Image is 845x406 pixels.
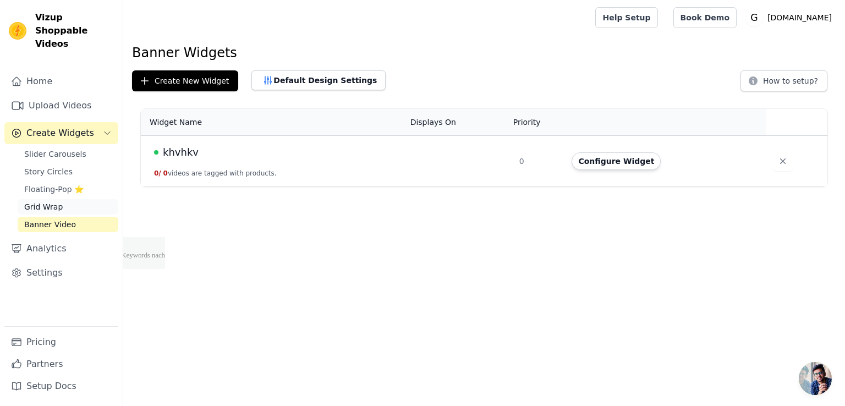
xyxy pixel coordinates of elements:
button: G [DOMAIN_NAME] [745,8,836,28]
img: tab_keywords_by_traffic_grey.svg [109,64,118,73]
span: Banner Video [24,219,76,230]
span: Live Published [154,150,158,155]
a: Settings [4,262,118,284]
img: website_grey.svg [18,29,26,37]
a: Partners [4,353,118,375]
span: Floating-Pop ⭐ [24,184,84,195]
a: Home [4,70,118,92]
a: Chat öffnen [799,362,832,395]
span: Story Circles [24,166,73,177]
button: 0/ 0videos are tagged with products. [154,169,277,178]
img: Vizup [9,22,26,40]
span: Slider Carousels [24,149,86,160]
button: Delete widget [773,151,793,171]
span: Vizup Shoppable Videos [35,11,114,51]
th: Priority [513,109,566,136]
a: Grid Wrap [18,199,118,215]
th: Displays On [404,109,513,136]
a: Slider Carousels [18,146,118,162]
a: Floating-Pop ⭐ [18,182,118,197]
a: Analytics [4,238,118,260]
button: Create Widgets [4,122,118,144]
a: Setup Docs [4,375,118,397]
p: [DOMAIN_NAME] [763,8,836,28]
td: 0 [513,136,566,187]
span: 0 / [154,169,161,177]
th: Widget Name [141,109,404,136]
a: Banner Video [18,217,118,232]
span: Create Widgets [26,127,94,140]
span: Grid Wrap [24,201,63,212]
a: Story Circles [18,164,118,179]
button: Default Design Settings [251,70,386,90]
h1: Banner Widgets [132,44,836,62]
button: How to setup? [740,70,827,91]
a: Upload Videos [4,95,118,117]
span: 0 [163,169,168,177]
div: v 4.0.25 [31,18,54,26]
div: Domain [58,65,82,72]
a: How to setup? [740,78,827,89]
text: G [750,12,758,23]
img: tab_domain_overview_orange.svg [46,64,55,73]
button: Create New Widget [132,70,238,91]
a: Help Setup [595,7,657,28]
button: Configure Widget [572,152,661,170]
img: logo_orange.svg [18,18,26,26]
a: Pricing [4,331,118,353]
a: Book Demo [673,7,737,28]
span: khvhkv [163,145,199,160]
div: Domain: [DOMAIN_NAME] [29,29,121,37]
div: Keywords nach Traffic [121,65,185,72]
